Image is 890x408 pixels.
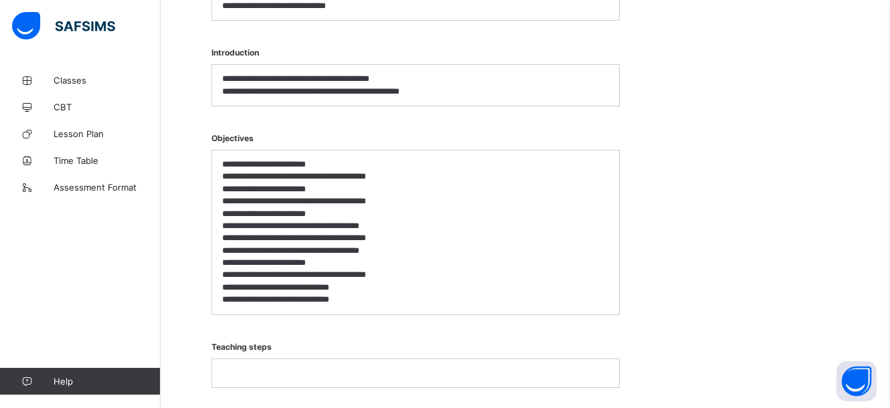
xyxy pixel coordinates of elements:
[836,361,877,401] button: Open asap
[12,12,115,40] img: safsims
[211,335,620,359] span: Teaching steps
[54,75,161,86] span: Classes
[211,126,620,150] span: Objectives
[54,128,161,139] span: Lesson Plan
[54,155,161,166] span: Time Table
[211,41,620,64] span: Introduction
[54,376,160,387] span: Help
[54,182,161,193] span: Assessment Format
[54,102,161,112] span: CBT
